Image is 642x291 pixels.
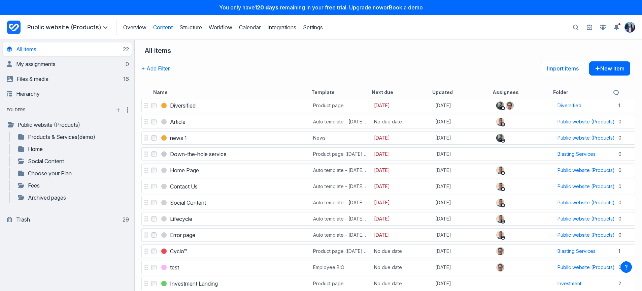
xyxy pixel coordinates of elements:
[141,61,170,76] button: + Add Filter
[557,215,615,222] a: Public website (Products)
[311,89,335,96] button: Template
[170,134,187,142] a: news 1
[374,264,402,271] div: No due date
[496,199,504,207] img: paulduffy1
[557,248,596,255] a: Blasting Services
[170,231,195,239] a: Error page
[7,19,21,35] a: Project Dashboard
[625,22,635,32] img: Your avatar
[496,231,504,239] img: paulduffy1
[372,89,393,96] button: Next due
[124,106,132,114] button: More folder actions
[589,61,630,76] button: New item
[170,280,218,288] a: Investment Landing
[124,61,129,67] div: 0
[557,167,615,174] div: Public website (Products)
[557,151,596,157] div: Blasting Services
[611,22,622,33] button: Toggle the notification sidebar
[496,118,504,124] span: paulduffy1
[17,194,129,202] a: Archived pages
[374,135,390,141] span: [DATE]
[170,199,206,207] a: Social Content
[170,118,185,126] a: Article
[179,24,202,31] a: Structure
[17,181,129,190] a: Fees
[541,62,585,75] a: Import items
[374,232,390,238] span: [DATE]
[27,23,109,31] summary: Public website (Products)
[557,183,615,190] a: Public website (Products)
[17,133,129,141] a: Products & Services(demo)
[255,4,278,11] strong: 120 days
[570,21,582,34] button: Open search
[584,22,595,33] a: Setup guide
[557,232,615,238] a: Public website (Products)
[16,216,30,223] span: Trash
[496,101,504,110] img: brunowilson1
[374,248,402,255] div: No due date
[435,167,451,174] span: [DATE]
[557,264,615,271] a: Public website (Products)
[153,89,168,96] button: Name
[557,135,615,141] div: Public website (Products)
[496,102,504,108] span: brunowilson1
[170,150,227,158] h3: Down-the-hole service
[496,247,504,255] img: jamesdeer3
[122,76,129,82] div: 16
[435,183,451,190] span: [DATE]
[496,182,504,191] img: paulduffy1
[435,232,451,238] span: [DATE]
[496,263,504,271] img: jamesdeer3
[3,107,30,113] span: folders
[432,89,453,96] button: Updated
[496,215,504,221] span: paulduffy1
[435,135,451,141] span: [DATE]
[17,157,129,165] a: Social Content
[598,22,608,33] a: People and Groups
[374,280,402,287] div: No due date
[435,102,451,109] span: [DATE]
[496,215,504,223] img: paulduffy1
[17,76,48,82] span: Files & media
[17,169,129,177] a: Choose your Plan
[7,213,129,226] a: Trash29
[170,101,196,110] a: Diversified
[624,22,635,33] summary: View profile menu
[153,24,173,31] a: Content
[496,167,504,172] span: paulduffy1
[239,24,261,31] a: Calendar
[7,42,129,56] a: All items22
[170,247,187,255] span: Cyclo™
[435,118,451,125] span: [DATE]
[7,57,129,71] a: My assignments0
[435,248,451,255] span: [DATE]
[170,263,179,271] a: test
[496,183,504,188] span: paulduffy1
[374,118,402,125] div: No due date
[496,248,504,253] span: jamesdeer3
[7,121,129,129] a: Public website (Products)
[170,166,199,174] a: Home Page
[170,215,192,223] a: Lifecycle
[170,182,198,191] a: Contact Us
[374,183,390,190] span: [DATE]
[506,101,514,110] img: jamesdeer3
[557,199,615,206] a: Public website (Products)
